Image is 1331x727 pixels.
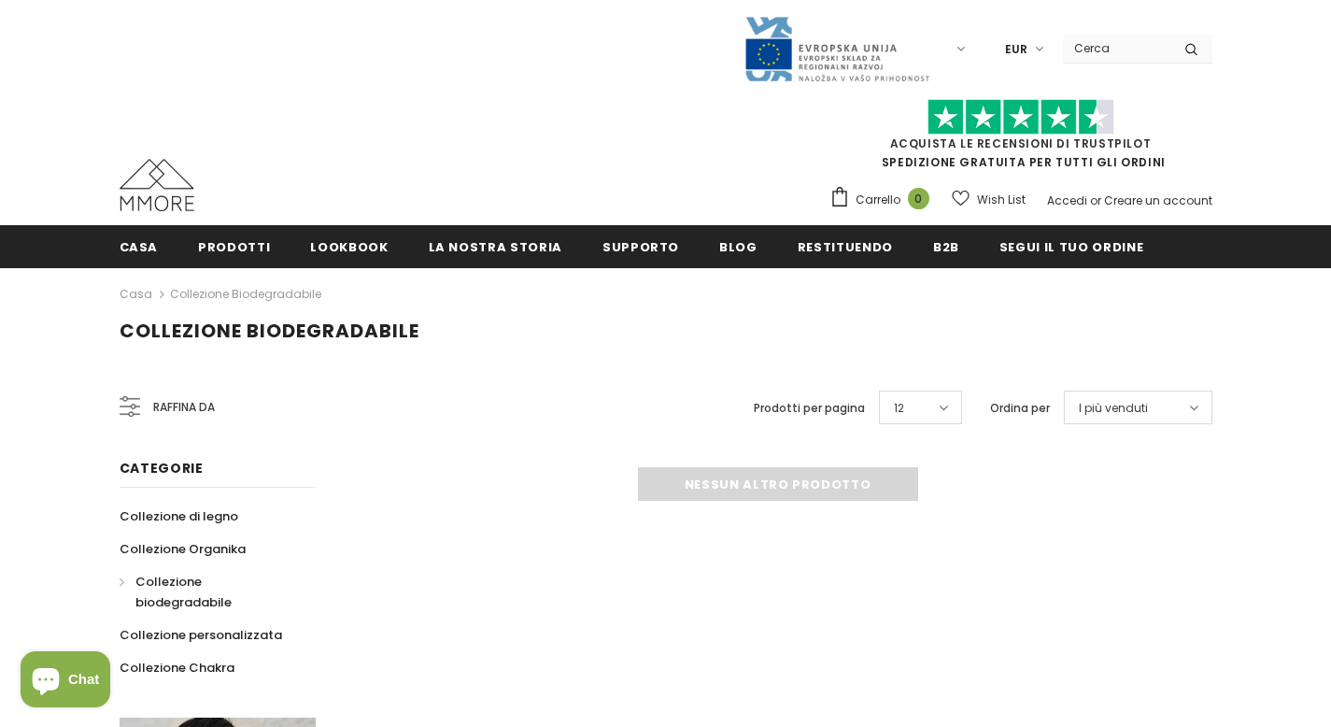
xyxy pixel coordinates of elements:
[120,159,194,211] img: Casi MMORE
[999,225,1143,267] a: Segui il tuo ordine
[933,238,959,256] span: B2B
[198,225,270,267] a: Prodotti
[120,651,234,684] a: Collezione Chakra
[927,99,1114,135] img: Fidati di Pilot Stars
[1063,35,1170,62] input: Search Site
[1047,192,1087,208] a: Accedi
[602,225,679,267] a: supporto
[743,40,930,56] a: Javni Razpis
[170,286,321,302] a: Collezione biodegradabile
[429,238,562,256] span: La nostra storia
[754,399,865,418] label: Prodotti per pagina
[743,15,930,83] img: Javni Razpis
[120,659,234,677] span: Collezione Chakra
[120,626,282,644] span: Collezione personalizzata
[120,283,152,306] a: Casa
[120,565,295,619] a: Collezione biodegradabile
[429,225,562,267] a: La nostra storia
[894,399,904,418] span: 12
[952,183,1026,216] a: Wish List
[153,397,215,418] span: Raffina da
[135,573,232,611] span: Collezione biodegradabile
[977,191,1026,209] span: Wish List
[120,540,246,558] span: Collezione Organika
[1005,40,1027,59] span: EUR
[120,533,246,565] a: Collezione Organika
[933,225,959,267] a: B2B
[15,651,116,712] inbox-online-store-chat: Shopify online store chat
[856,191,900,209] span: Carrello
[829,186,939,214] a: Carrello 0
[120,459,204,478] span: Categorie
[310,238,388,256] span: Lookbook
[719,238,758,256] span: Blog
[1079,399,1148,418] span: I più venduti
[908,188,929,209] span: 0
[719,225,758,267] a: Blog
[120,225,159,267] a: Casa
[798,225,893,267] a: Restituendo
[602,238,679,256] span: supporto
[890,135,1152,151] a: Acquista le recensioni di TrustPilot
[198,238,270,256] span: Prodotti
[120,500,238,533] a: Collezione di legno
[310,225,388,267] a: Lookbook
[120,507,238,525] span: Collezione di legno
[829,107,1212,170] span: SPEDIZIONE GRATUITA PER TUTTI GLI ORDINI
[798,238,893,256] span: Restituendo
[1090,192,1101,208] span: or
[999,238,1143,256] span: Segui il tuo ordine
[990,399,1050,418] label: Ordina per
[120,238,159,256] span: Casa
[120,318,419,344] span: Collezione biodegradabile
[1104,192,1212,208] a: Creare un account
[120,619,282,651] a: Collezione personalizzata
